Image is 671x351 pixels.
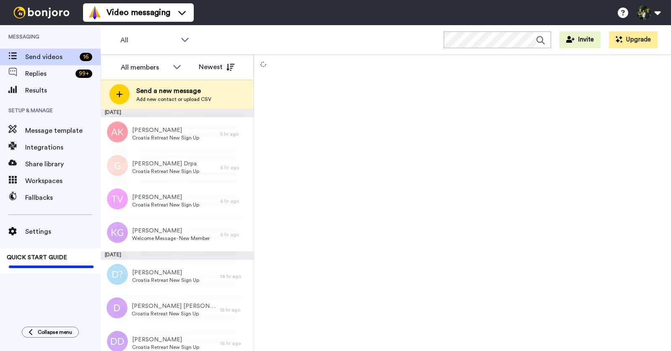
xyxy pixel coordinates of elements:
[220,273,250,280] div: 14 hr ago
[609,31,658,48] button: Upgrade
[25,126,101,136] span: Message template
[107,121,128,142] img: ak.png
[25,142,101,152] span: Integrations
[101,109,254,117] div: [DATE]
[132,310,216,317] span: Croatia Retreat New Sign Up
[220,164,250,171] div: 6 hr ago
[107,188,128,209] img: tv.png
[132,227,210,235] span: [PERSON_NAME]
[25,69,72,79] span: Replies
[7,255,67,261] span: QUICK START GUIDE
[25,159,101,169] span: Share library
[192,59,241,75] button: Newest
[132,193,199,201] span: [PERSON_NAME]
[132,336,199,344] span: [PERSON_NAME]
[107,7,170,18] span: Video messaging
[107,264,128,285] img: avatar
[132,126,199,134] span: [PERSON_NAME]
[25,52,76,62] span: Send videos
[38,329,72,336] span: Collapse menu
[559,31,601,48] button: Invite
[80,53,92,61] div: 16
[107,155,128,176] img: g.png
[132,268,199,277] span: [PERSON_NAME]
[121,62,169,72] div: All members
[220,131,250,137] div: 5 hr ago
[136,96,211,103] span: Add new contact or upload CSV
[132,277,199,284] span: Croatia Retreat New Sign Up
[220,198,250,204] div: 6 hr ago
[10,7,73,18] img: bj-logo-header-white.svg
[101,251,254,260] div: [DATE]
[88,6,101,19] img: vm-color.svg
[120,35,177,45] span: All
[132,168,199,175] span: Croatia Retreat New Sign Up
[107,297,127,318] img: d.png
[132,235,210,242] span: Welcome Message - New Member
[220,307,250,313] div: 15 hr ago
[132,302,216,310] span: [PERSON_NAME] [PERSON_NAME]
[132,344,199,351] span: Croatia Retreat New Sign Up
[132,201,199,208] span: Croatia Retreat New Sign Up
[22,327,79,338] button: Collapse menu
[25,85,101,95] span: Results
[75,70,92,78] div: 99 +
[136,86,211,96] span: Send a new message
[107,222,128,243] img: kg.png
[220,340,250,347] div: 16 hr ago
[220,231,250,238] div: 6 hr ago
[132,160,199,168] span: [PERSON_NAME] Drpa
[132,134,199,141] span: Croatia Retreat New Sign Up
[25,193,101,203] span: Fallbacks
[25,176,101,186] span: Workspaces
[25,227,101,237] span: Settings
